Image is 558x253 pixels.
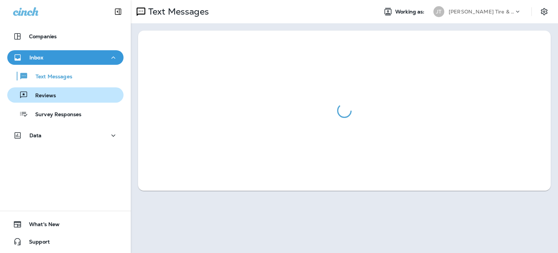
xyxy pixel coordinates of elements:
[22,239,50,248] span: Support
[29,33,57,39] p: Companies
[449,9,514,15] p: [PERSON_NAME] Tire & Auto
[433,6,444,17] div: JT
[538,5,551,18] button: Settings
[29,55,43,60] p: Inbox
[29,133,42,138] p: Data
[145,6,209,17] p: Text Messages
[7,217,124,232] button: What's New
[7,68,124,84] button: Text Messages
[28,74,72,80] p: Text Messages
[7,87,124,103] button: Reviews
[7,50,124,65] button: Inbox
[28,111,81,118] p: Survey Responses
[7,234,124,249] button: Support
[108,4,128,19] button: Collapse Sidebar
[28,92,56,99] p: Reviews
[22,221,60,230] span: What's New
[395,9,426,15] span: Working as:
[7,106,124,122] button: Survey Responses
[7,128,124,143] button: Data
[7,29,124,44] button: Companies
